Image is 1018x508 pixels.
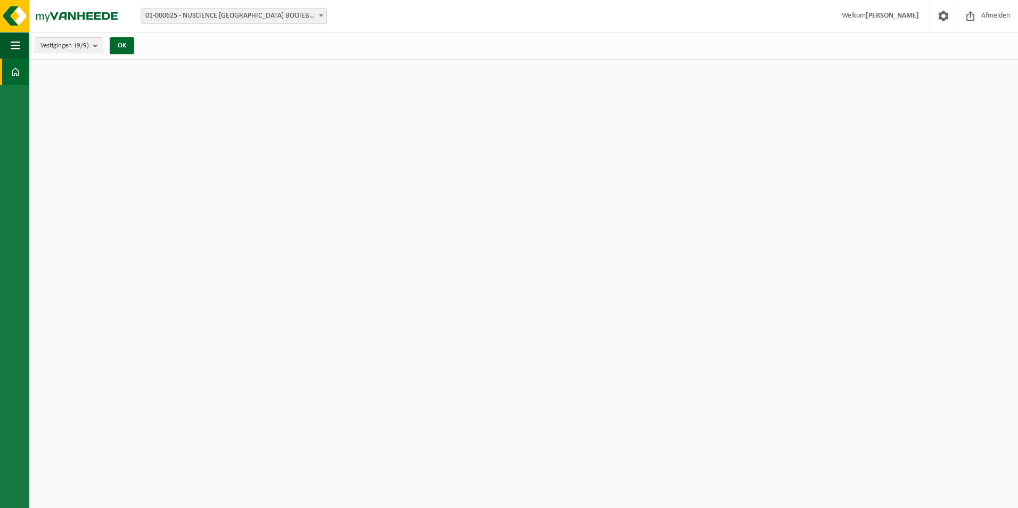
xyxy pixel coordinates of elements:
span: Vestigingen [40,38,89,54]
span: 01-000625 - NUSCIENCE BELGIUM BOOIEBOS - DRONGEN [141,8,327,24]
strong: [PERSON_NAME] [866,12,919,20]
button: Vestigingen(9/9) [35,37,103,53]
button: OK [110,37,134,54]
count: (9/9) [75,42,89,49]
span: 01-000625 - NUSCIENCE BELGIUM BOOIEBOS - DRONGEN [141,9,326,23]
